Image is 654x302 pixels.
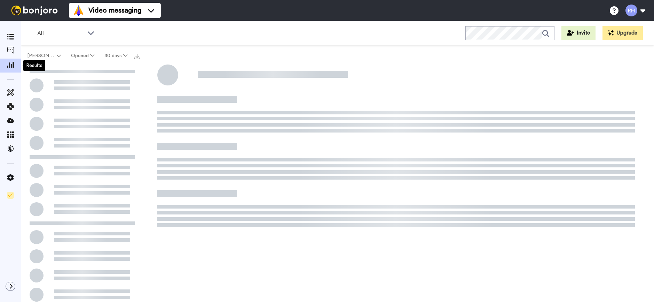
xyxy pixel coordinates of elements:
button: [PERSON_NAME] [22,50,66,62]
button: Export all results that match these filters now. [132,51,142,61]
img: vm-color.svg [73,5,84,16]
span: All [37,29,84,38]
button: Invite [561,26,596,40]
span: [PERSON_NAME] [27,52,55,59]
span: Video messaging [88,6,141,15]
button: 30 days [99,50,132,62]
img: export.svg [134,54,140,59]
button: Opened [66,50,100,62]
img: Checklist.svg [7,192,14,199]
img: bj-logo-header-white.svg [8,6,61,15]
button: Upgrade [602,26,643,40]
div: Results [23,60,45,71]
